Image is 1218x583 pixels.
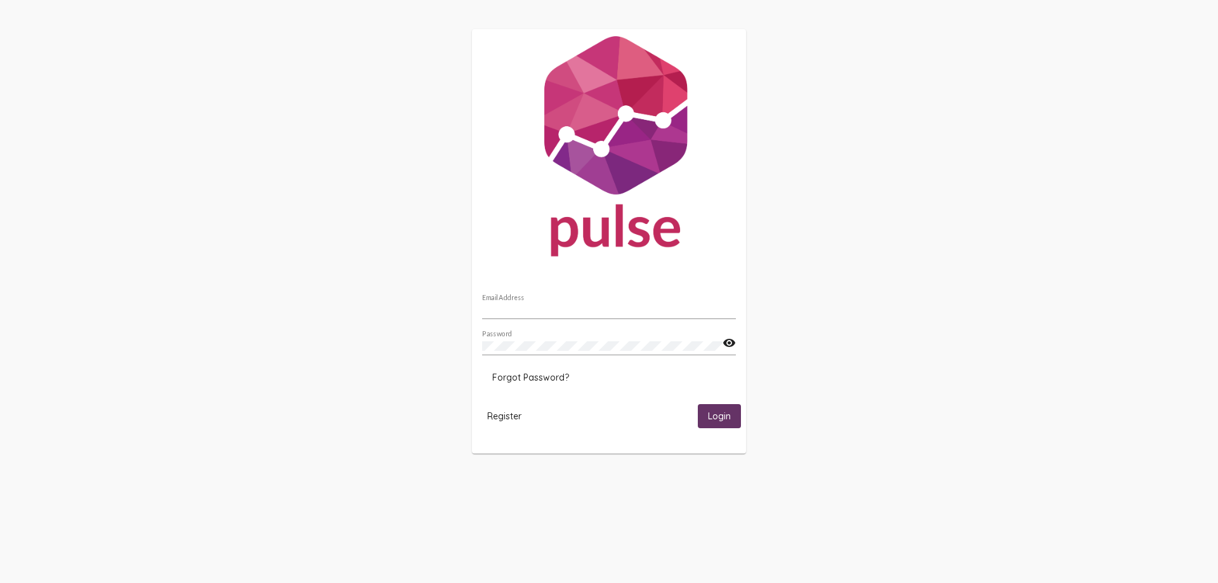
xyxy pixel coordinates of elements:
span: Login [708,411,731,423]
span: Forgot Password? [492,372,569,383]
mat-icon: visibility [723,336,736,351]
button: Register [477,404,532,428]
button: Forgot Password? [482,366,579,389]
button: Login [698,404,741,428]
img: Pulse For Good Logo [472,29,746,269]
span: Register [487,410,521,422]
